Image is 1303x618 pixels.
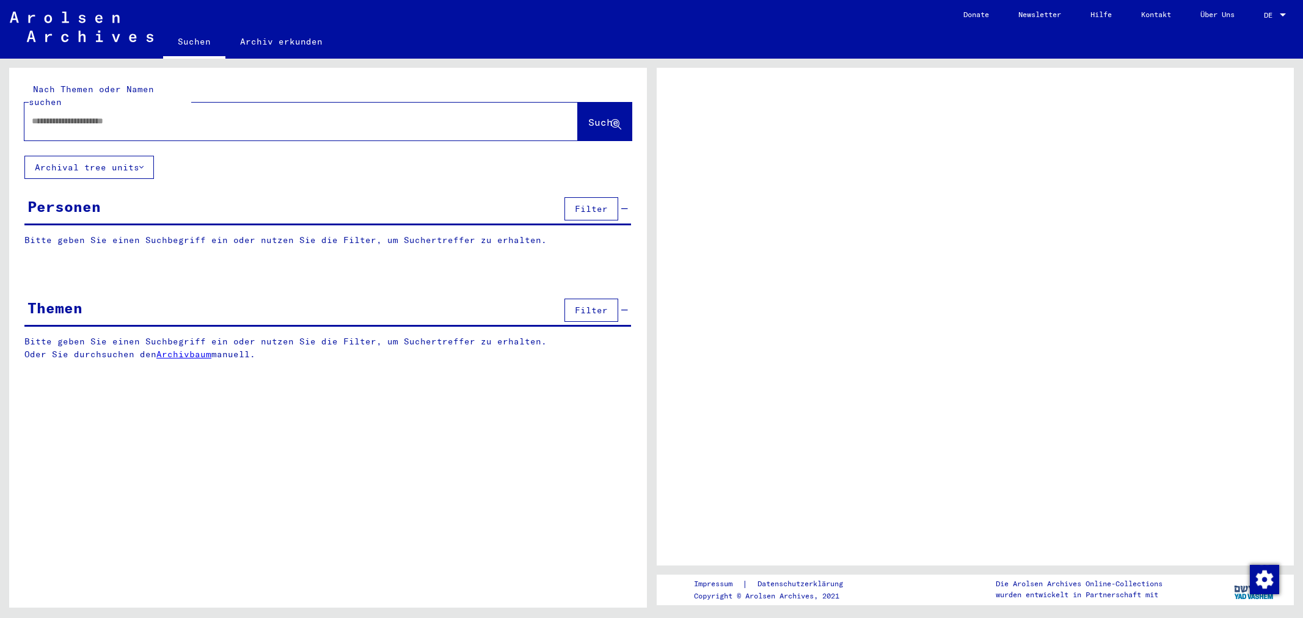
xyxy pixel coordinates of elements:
[578,103,632,140] button: Suche
[1264,11,1277,20] span: DE
[24,234,631,247] p: Bitte geben Sie einen Suchbegriff ein oder nutzen Sie die Filter, um Suchertreffer zu erhalten.
[694,591,858,602] p: Copyright © Arolsen Archives, 2021
[163,27,225,59] a: Suchen
[1250,565,1279,594] img: Zustimmung ändern
[156,349,211,360] a: Archivbaum
[1232,574,1277,605] img: yv_logo.png
[588,116,619,128] span: Suche
[564,197,618,220] button: Filter
[29,84,154,107] mat-label: Nach Themen oder Namen suchen
[24,335,632,361] p: Bitte geben Sie einen Suchbegriff ein oder nutzen Sie die Filter, um Suchertreffer zu erhalten. O...
[575,203,608,214] span: Filter
[564,299,618,322] button: Filter
[996,578,1162,589] p: Die Arolsen Archives Online-Collections
[24,156,154,179] button: Archival tree units
[748,578,858,591] a: Datenschutzerklärung
[694,578,858,591] div: |
[996,589,1162,600] p: wurden entwickelt in Partnerschaft mit
[27,195,101,217] div: Personen
[694,578,742,591] a: Impressum
[225,27,337,56] a: Archiv erkunden
[10,12,153,42] img: Arolsen_neg.svg
[27,297,82,319] div: Themen
[575,305,608,316] span: Filter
